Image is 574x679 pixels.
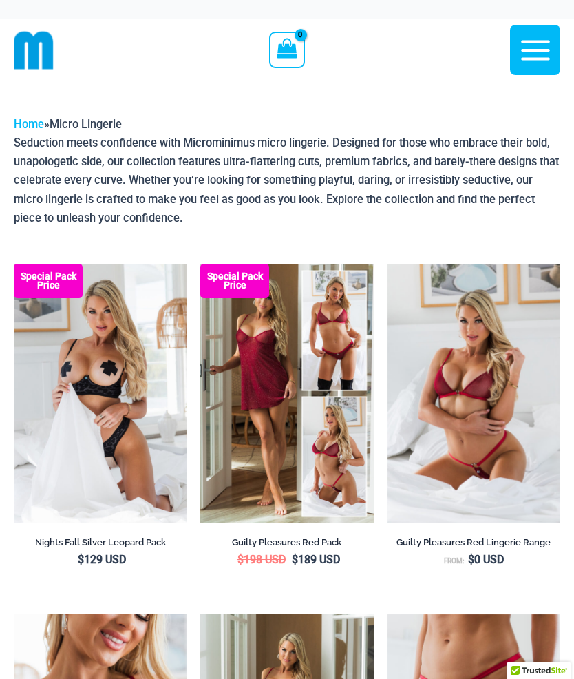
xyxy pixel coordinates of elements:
h2: Guilty Pleasures Red Pack [200,536,373,548]
a: Guilty Pleasures Red Pack [200,536,373,553]
img: cropped mm emblem [14,30,54,70]
span: $ [292,553,298,566]
bdi: 189 USD [292,553,340,566]
bdi: 198 USD [237,553,286,566]
span: $ [468,553,474,566]
bdi: 129 USD [78,553,126,566]
span: » [14,118,122,131]
a: Guilty Pleasures Red Collection Pack F Guilty Pleasures Red Collection Pack BGuilty Pleasures Red... [200,264,373,523]
p: Seduction meets confidence with Microminimus micro lingerie. Designed for those who embrace their... [14,134,560,227]
bdi: 0 USD [468,553,504,566]
img: Nights Fall Silver Leopard 1036 Bra 6046 Thong 09v2 [14,264,187,523]
a: Guilty Pleasures Red Lingerie Range [387,536,560,553]
h2: Nights Fall Silver Leopard Pack [14,536,187,548]
span: From: [444,557,465,565]
a: View Shopping Cart, empty [269,32,304,67]
img: Guilty Pleasures Red Collection Pack F [200,264,373,523]
a: Guilty Pleasures Red 1045 Bra 689 Micro 05Guilty Pleasures Red 1045 Bra 689 Micro 06Guilty Pleasu... [387,264,560,523]
span: $ [78,553,84,566]
a: Nights Fall Silver Leopard Pack [14,536,187,553]
a: Home [14,118,44,131]
img: Guilty Pleasures Red 1045 Bra 689 Micro 05 [387,264,560,523]
b: Special Pack Price [14,272,83,290]
h2: Guilty Pleasures Red Lingerie Range [387,536,560,548]
span: Micro Lingerie [50,118,122,131]
a: Nights Fall Silver Leopard 1036 Bra 6046 Thong 09v2 Nights Fall Silver Leopard 1036 Bra 6046 Thon... [14,264,187,523]
b: Special Pack Price [200,272,269,290]
span: $ [237,553,244,566]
